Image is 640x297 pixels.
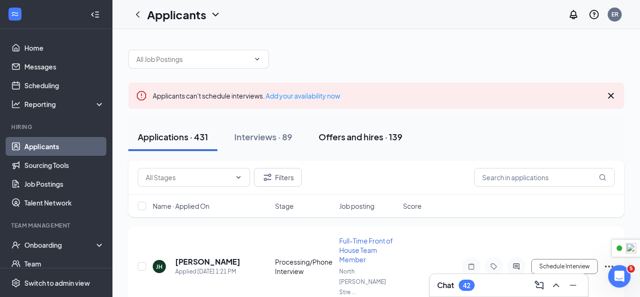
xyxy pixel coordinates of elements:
[11,278,21,288] svg: Settings
[24,38,104,57] a: Home
[605,90,617,101] svg: Cross
[532,278,547,293] button: ComposeMessage
[24,175,104,193] a: Job Postings
[235,174,242,181] svg: ChevronDown
[403,201,422,211] span: Score
[156,263,163,271] div: JH
[339,236,393,264] span: Full-Time Front of House Team Member
[262,172,273,183] svg: Filter
[24,57,104,76] a: Messages
[275,257,334,276] div: Processing/Phone Interview
[11,240,21,250] svg: UserCheck
[531,259,598,274] button: Schedule Interview
[136,90,147,101] svg: Error
[534,280,545,291] svg: ComposeMessage
[266,91,340,100] a: Add your availability now
[437,280,454,290] h3: Chat
[24,193,104,212] a: Talent Network
[24,278,90,288] div: Switch to admin view
[153,201,209,211] span: Name · Applied On
[275,201,294,211] span: Stage
[24,240,97,250] div: Onboarding
[611,10,618,18] div: ER
[146,172,231,183] input: All Stages
[474,168,615,187] input: Search in applications
[136,54,250,64] input: All Job Postings
[11,221,103,229] div: Team Management
[599,174,606,181] svg: MagnifyingGlass
[466,263,477,270] svg: Note
[567,280,579,291] svg: Minimize
[566,278,580,293] button: Minimize
[588,9,600,20] svg: QuestionInfo
[549,278,564,293] button: ChevronUp
[24,254,104,273] a: Team
[627,265,635,273] span: 5
[551,280,562,291] svg: ChevronUp
[511,263,522,270] svg: ActiveChat
[175,267,240,276] div: Applied [DATE] 1:21 PM
[24,156,104,175] a: Sourcing Tools
[90,10,100,19] svg: Collapse
[319,131,402,143] div: Offers and hires · 139
[603,261,615,272] svg: Ellipses
[24,99,105,109] div: Reporting
[11,99,21,109] svg: Analysis
[234,131,292,143] div: Interviews · 89
[463,282,470,289] div: 42
[138,131,208,143] div: Applications · 431
[11,123,103,131] div: Hiring
[175,257,240,267] h5: [PERSON_NAME]
[253,55,261,63] svg: ChevronDown
[339,268,386,296] span: North [PERSON_NAME] Stre ...
[147,7,206,23] h1: Applicants
[132,9,143,20] svg: ChevronLeft
[210,9,221,20] svg: ChevronDown
[24,137,104,156] a: Applicants
[339,201,374,211] span: Job posting
[24,76,104,95] a: Scheduling
[10,9,20,19] svg: WorkstreamLogo
[153,91,340,100] span: Applicants can't schedule interviews.
[488,263,499,270] svg: Tag
[608,265,631,288] iframe: Intercom live chat
[568,9,579,20] svg: Notifications
[254,168,302,187] button: Filter Filters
